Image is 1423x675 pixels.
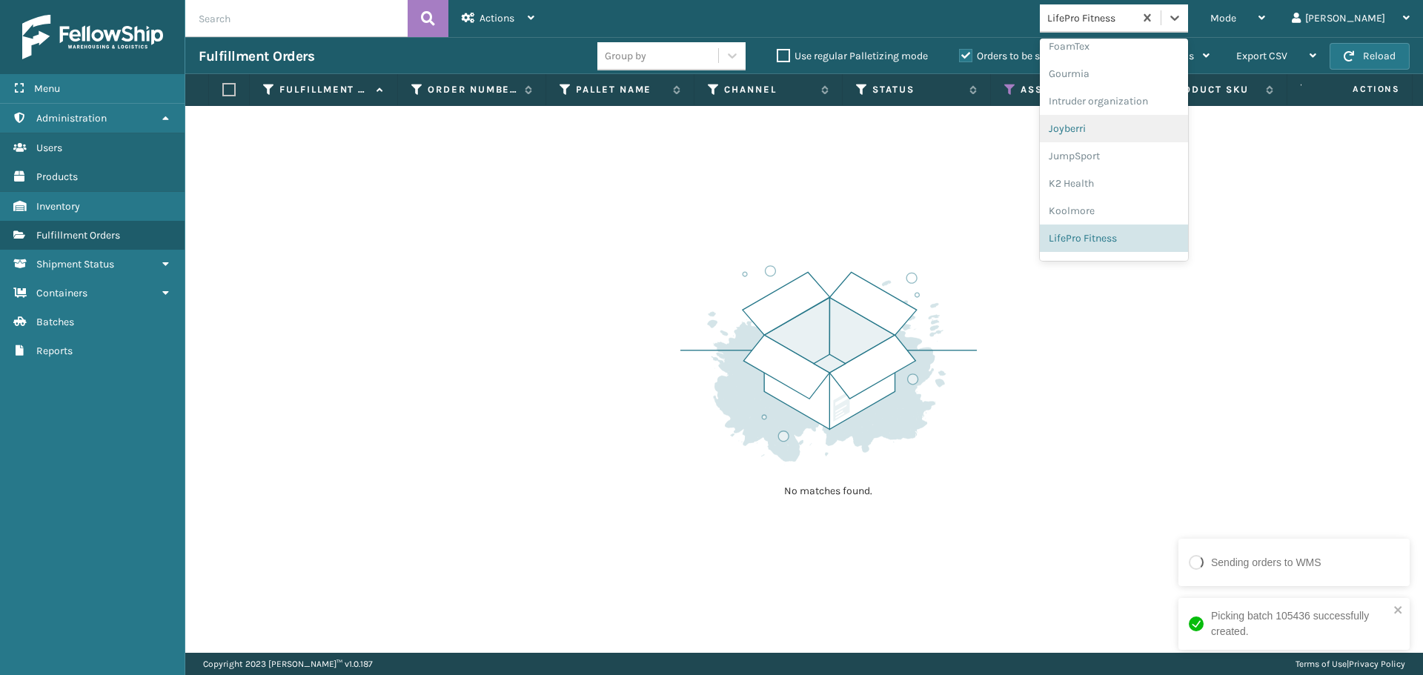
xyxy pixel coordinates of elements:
[1040,225,1188,252] div: LifePro Fitness
[1040,60,1188,87] div: Gourmia
[36,287,87,299] span: Containers
[36,258,114,270] span: Shipment Status
[36,316,74,328] span: Batches
[1040,115,1188,142] div: Joyberri
[724,83,814,96] label: Channel
[1040,170,1188,197] div: K2 Health
[1021,83,1110,96] label: Assigned Carrier Service
[203,653,373,675] p: Copyright 2023 [PERSON_NAME]™ v 1.0.187
[1236,50,1287,62] span: Export CSV
[36,142,62,154] span: Users
[34,82,60,95] span: Menu
[872,83,962,96] label: Status
[1047,10,1135,26] div: LifePro Fitness
[576,83,666,96] label: Pallet Name
[1040,142,1188,170] div: JumpSport
[480,12,514,24] span: Actions
[1210,12,1236,24] span: Mode
[279,83,369,96] label: Fulfillment Order Id
[1040,252,1188,279] div: LifeStyle
[1306,77,1409,102] span: Actions
[428,83,517,96] label: Order Number
[1330,43,1410,70] button: Reload
[1211,555,1321,571] div: Sending orders to WMS
[199,47,314,65] h3: Fulfillment Orders
[36,170,78,183] span: Products
[1040,33,1188,60] div: FoamTex
[36,345,73,357] span: Reports
[1393,604,1404,618] button: close
[605,48,646,64] div: Group by
[1169,83,1258,96] label: Product SKU
[36,112,107,124] span: Administration
[36,200,80,213] span: Inventory
[1211,608,1389,639] div: Picking batch 105436 successfully created.
[1040,87,1188,115] div: Intruder organization
[36,229,120,242] span: Fulfillment Orders
[777,50,928,62] label: Use regular Palletizing mode
[1040,197,1188,225] div: Koolmore
[959,50,1103,62] label: Orders to be shipped [DATE]
[22,15,163,59] img: logo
